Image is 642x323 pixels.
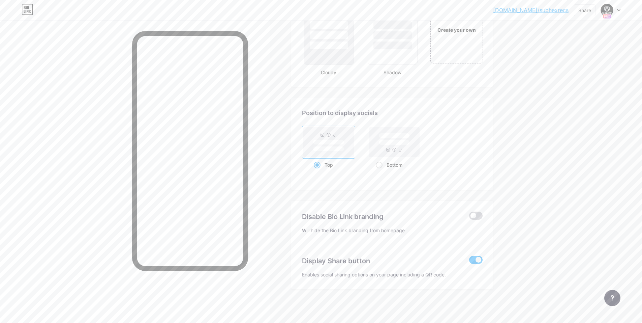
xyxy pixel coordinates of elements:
div: Will hide the Bio Link branding from homepage [302,227,483,234]
div: Shadow [366,69,419,76]
div: Display Share button [302,256,459,266]
div: Create your own [432,26,481,33]
img: sub hex [601,4,613,17]
a: [DOMAIN_NAME]/subhexrecs [493,6,569,14]
div: Cloudy [302,69,355,76]
div: Disable Bio Link branding [302,212,459,222]
div: Bottom [376,159,413,171]
div: Top [314,159,344,171]
div: Position to display socials [302,108,483,117]
div: Enables social sharing options on your page including a QR code. [302,271,483,278]
div: Share [578,7,591,14]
